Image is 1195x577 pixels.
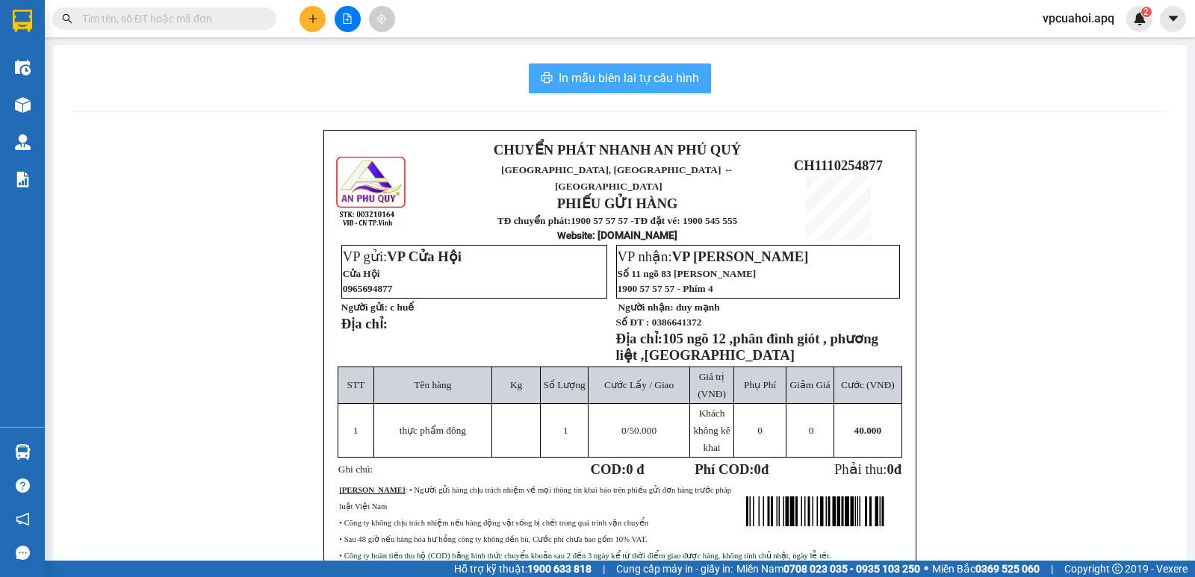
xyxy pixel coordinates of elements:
[557,229,677,241] strong: : [DOMAIN_NAME]
[1141,7,1152,17] sup: 2
[618,268,757,279] span: Số 11 ngõ 83 [PERSON_NAME]
[621,425,657,436] span: /50.000
[339,535,647,543] span: • Sau 48 giờ nếu hàng hóa hư hỏng công ty không đền bù, Cước phí chưa bao gồm 10% VAT.
[335,155,409,228] img: logo
[339,519,648,527] span: • Công ty không chịu trách nhiệm nếu hàng động vật sống bị chết trong quá trình vận chuyển
[698,371,726,399] span: Giá trị (VNĐ)
[626,461,644,477] span: 0 đ
[1112,564,1123,574] span: copyright
[339,486,405,494] strong: [PERSON_NAME]
[387,249,462,264] span: VP Cửa Hội
[16,478,30,493] span: question-circle
[510,379,522,390] span: Kg
[400,425,466,436] span: thực phẩm đông
[854,425,882,436] span: 40.000
[15,444,31,460] img: warehouse-icon
[744,379,776,390] span: Phụ Phí
[541,72,553,86] span: printer
[501,164,733,192] span: [GEOGRAPHIC_DATA], [GEOGRAPHIC_DATA] ↔ [GEOGRAPHIC_DATA]
[591,461,645,477] strong: COD:
[841,379,895,390] span: Cước (VNĐ)
[571,215,633,226] strong: 1900 57 57 57 -
[616,561,733,577] span: Cung cấp máy in - giấy in:
[343,283,393,294] span: 0965694877
[347,379,365,390] span: STT
[618,249,809,264] span: VP nhận:
[618,283,713,294] span: 1900 57 57 57 - Phím 4
[341,316,388,331] strong: Địa chỉ:
[563,425,568,436] span: 1
[1051,561,1053,577] span: |
[794,157,883,173] span: CH1110254877
[676,302,720,313] span: duy mạnh
[894,461,901,477] span: đ
[618,302,674,313] strong: Người nhận:
[15,134,31,150] img: warehouse-icon
[339,486,731,511] span: : • Người gửi hàng chịu trách nhiệm về mọi thông tin khai báo trên phiếu gửi đơn hàng trước pháp ...
[559,69,699,87] span: In mẫu biên lai tự cấu hình
[15,172,31,187] img: solution-icon
[834,461,901,477] span: Phải thu:
[390,302,414,313] span: c huế
[604,379,674,390] span: Cước Lấy / Giao
[454,561,592,577] span: Hỗ trợ kỹ thuật:
[616,331,662,346] strong: Địa chỉ:
[616,331,878,363] span: 105 ngõ 12 ,phân đình giót , phương liệt ,[GEOGRAPHIC_DATA]
[544,379,586,390] span: Số Lượng
[527,563,592,575] strong: 1900 633 818
[343,268,380,279] span: Cửa Hội
[757,425,763,436] span: 0
[299,6,326,32] button: plus
[693,408,730,453] span: Khách không kê khai
[494,142,741,157] strong: CHUYỂN PHÁT NHANH AN PHÚ QUÝ
[783,563,920,575] strong: 0708 023 035 - 0935 103 250
[924,566,928,572] span: ⚪️
[975,563,1040,575] strong: 0369 525 060
[342,13,353,24] span: file-add
[557,196,678,211] strong: PHIẾU GỬI HÀNG
[338,464,373,475] span: Ghi chú:
[369,6,395,32] button: aim
[62,13,72,24] span: search
[15,60,31,75] img: warehouse-icon
[634,215,738,226] strong: TĐ đặt vé: 1900 545 555
[13,10,32,32] img: logo-vxr
[335,6,361,32] button: file-add
[695,461,769,477] strong: Phí COD: đ
[7,81,22,155] img: logo
[82,10,258,27] input: Tìm tên, số ĐT hoặc mã đơn
[343,249,462,264] span: VP gửi:
[672,249,809,264] span: VP [PERSON_NAME]
[1031,9,1126,28] span: vpcuahoi.apq
[1167,12,1180,25] span: caret-down
[529,63,711,93] button: printerIn mẫu biên lai tự cấu hình
[736,561,920,577] span: Miền Nam
[621,425,627,436] span: 0
[557,230,592,241] span: Website
[1143,7,1149,17] span: 2
[616,316,650,328] strong: Số ĐT :
[789,379,830,390] span: Giảm Giá
[754,461,761,477] span: 0
[652,316,702,328] span: 0386641372
[25,63,136,114] span: [GEOGRAPHIC_DATA], [GEOGRAPHIC_DATA] ↔ [GEOGRAPHIC_DATA]
[932,561,1040,577] span: Miền Bắc
[339,552,831,560] span: • Công ty hoàn tiền thu hộ (COD) bằng hình thức chuyển khoản sau 2 đến 3 ngày kể từ thời điểm gia...
[308,13,318,24] span: plus
[16,546,30,560] span: message
[1133,12,1146,25] img: icon-new-feature
[1160,6,1186,32] button: caret-down
[341,302,388,313] strong: Người gửi:
[809,425,814,436] span: 0
[887,461,893,477] span: 0
[603,561,605,577] span: |
[497,215,571,226] strong: TĐ chuyển phát:
[376,13,387,24] span: aim
[27,12,134,60] strong: CHUYỂN PHÁT NHANH AN PHÚ QUÝ
[353,425,358,436] span: 1
[16,512,30,526] span: notification
[414,379,451,390] span: Tên hàng
[15,97,31,113] img: warehouse-icon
